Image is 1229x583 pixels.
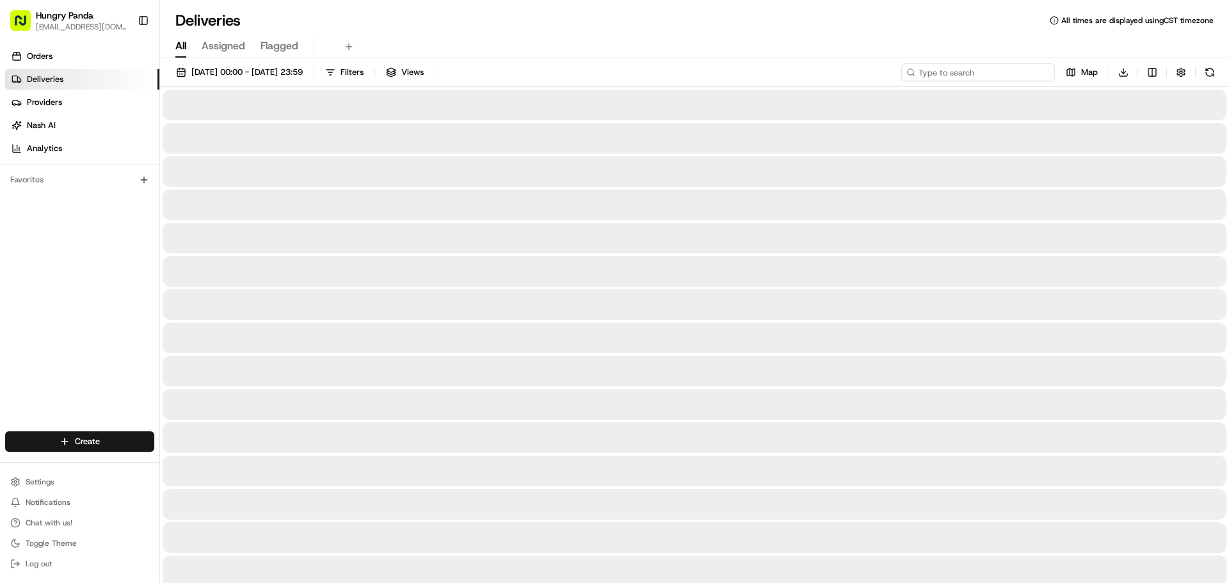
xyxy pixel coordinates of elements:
div: Favorites [5,170,154,190]
a: Orders [5,46,159,67]
span: Map [1081,67,1098,78]
span: Notifications [26,497,70,507]
button: Refresh [1201,63,1219,81]
span: Knowledge Base [26,286,98,299]
a: Analytics [5,138,159,159]
button: [DATE] 00:00 - [DATE] 23:59 [170,63,309,81]
span: Toggle Theme [26,538,77,548]
span: API Documentation [121,286,205,299]
img: 1736555255976-a54dd68f-1ca7-489b-9aae-adbdc363a1c4 [13,122,36,145]
span: Pylon [127,317,155,327]
img: Asif Zaman Khan [13,221,33,241]
span: Chat with us! [26,518,72,528]
span: Deliveries [27,74,63,85]
span: Analytics [27,143,62,154]
a: 📗Knowledge Base [8,281,103,304]
span: [PERSON_NAME] [40,233,104,243]
img: Nash [13,13,38,38]
div: Past conversations [13,166,82,177]
span: • [42,198,47,209]
span: All [175,38,186,54]
button: Views [380,63,430,81]
h1: Deliveries [175,10,241,31]
button: Start new chat [218,126,233,141]
div: We're available if you need us! [58,135,176,145]
span: Orders [27,51,52,62]
span: Create [75,436,100,447]
img: 1727276513143-84d647e1-66c0-4f92-a045-3c9f9f5dfd92 [27,122,50,145]
button: Log out [5,555,154,573]
button: See all [198,164,233,179]
input: Clear [33,83,211,96]
a: Deliveries [5,69,159,90]
span: Assigned [202,38,245,54]
span: Views [401,67,424,78]
span: Providers [27,97,62,108]
a: Providers [5,92,159,113]
button: Toggle Theme [5,534,154,552]
button: Settings [5,473,154,491]
span: [DATE] 00:00 - [DATE] 23:59 [191,67,303,78]
button: Map [1060,63,1104,81]
button: Create [5,431,154,452]
span: Settings [26,477,54,487]
a: 💻API Documentation [103,281,211,304]
span: Filters [341,67,364,78]
span: Flagged [261,38,298,54]
button: Notifications [5,493,154,511]
button: Hungry Panda [36,9,93,22]
button: Filters [319,63,369,81]
div: 📗 [13,287,23,298]
img: 1736555255976-a54dd68f-1ca7-489b-9aae-adbdc363a1c4 [26,234,36,244]
button: [EMAIL_ADDRESS][DOMAIN_NAME] [36,22,127,32]
span: 8月7日 [113,233,138,243]
div: Start new chat [58,122,210,135]
p: Welcome 👋 [13,51,233,72]
div: 💻 [108,287,118,298]
a: Nash AI [5,115,159,136]
span: Log out [26,559,52,569]
a: Powered byPylon [90,317,155,327]
span: • [106,233,111,243]
button: Hungry Panda[EMAIL_ADDRESS][DOMAIN_NAME] [5,5,133,36]
span: 8:30 PM [49,198,80,209]
input: Type to search [901,63,1055,81]
span: Nash AI [27,120,56,131]
button: Chat with us! [5,514,154,532]
span: All times are displayed using CST timezone [1061,15,1214,26]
